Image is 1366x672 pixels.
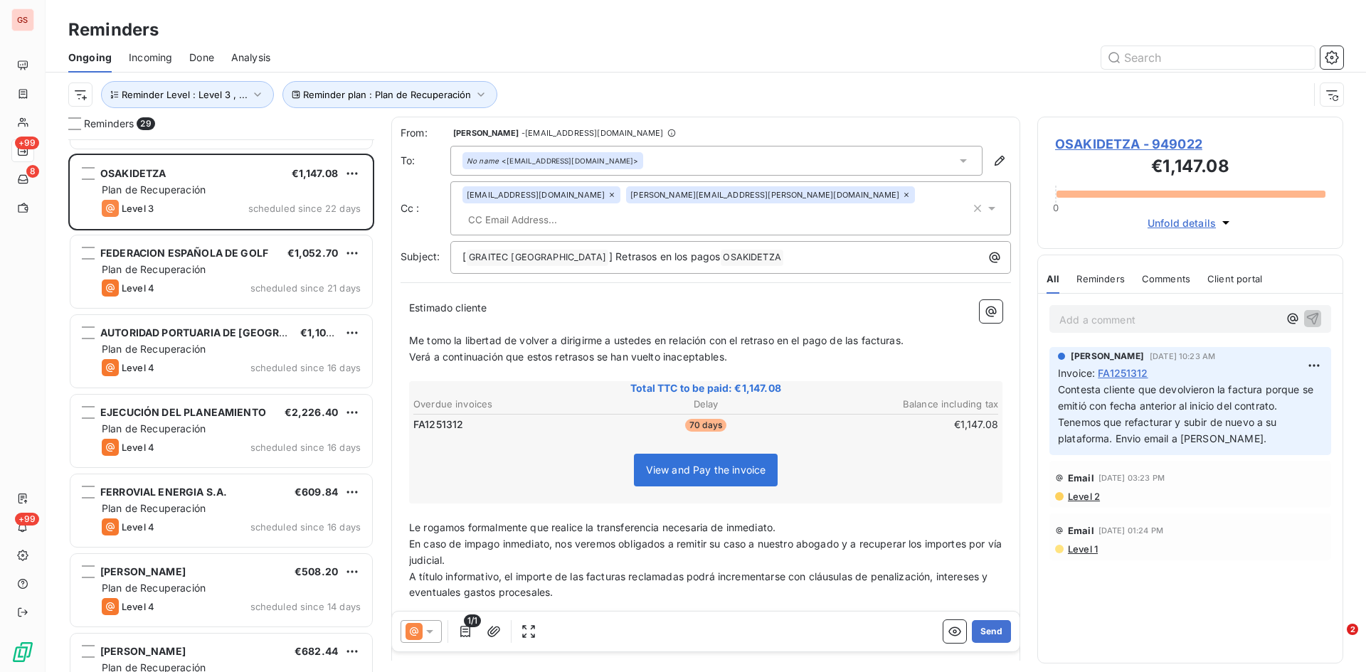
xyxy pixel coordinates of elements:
[285,406,338,418] span: €2,226.40
[685,419,726,432] span: 70 days
[413,397,607,412] th: Overdue invoices
[1047,273,1059,284] span: All
[401,250,440,262] span: Subject:
[137,117,154,130] span: 29
[1098,474,1165,482] span: [DATE] 03:23 PM
[122,521,154,533] span: Level 4
[84,117,134,131] span: Reminders
[122,89,248,100] span: Reminder Level : Level 3 , ...
[122,442,154,453] span: Level 4
[413,417,463,432] span: FA1251312
[721,250,783,266] span: OSAKIDETZA
[1068,525,1094,536] span: Email
[102,582,206,594] span: Plan de Recuperación
[409,351,727,363] span: Verá a continuación que estos retrasos se han vuelto inaceptables.
[15,137,39,149] span: +99
[1058,366,1095,380] span: Invoice :
[1066,491,1100,502] span: Level 2
[646,464,766,476] span: View and Pay the invoice
[250,282,361,294] span: scheduled since 21 days
[1055,134,1325,154] span: OSAKIDETZA - 949022
[100,167,166,179] span: OSAKIDETZA
[401,126,450,140] span: From:
[287,247,338,259] span: €1,052.70
[68,17,159,43] h3: Reminders
[609,250,720,262] span: ] Retrasos en los pagos
[68,139,374,672] div: grid
[129,50,172,65] span: Incoming
[295,565,338,577] span: €508.20
[462,209,627,230] input: CC Email Address...
[409,302,487,314] span: Estimado cliente
[102,343,206,355] span: Plan de Recuperación
[467,156,639,166] div: <[EMAIL_ADDRESS][DOMAIN_NAME]>
[122,282,154,294] span: Level 4
[122,601,154,612] span: Level 4
[1066,543,1098,555] span: Level 1
[250,362,361,373] span: scheduled since 16 days
[100,406,266,418] span: EJECUCIÓN DEL PLANEAMIENTO
[1318,624,1352,658] iframe: Intercom live chat
[250,442,361,453] span: scheduled since 16 days
[100,645,186,657] span: [PERSON_NAME]
[122,203,154,214] span: Level 3
[1071,350,1144,363] span: [PERSON_NAME]
[300,326,349,338] span: €1,105.44
[102,263,206,275] span: Plan de Recuperación
[608,397,803,412] th: Delay
[467,156,499,166] em: No name
[100,486,227,498] span: FERROVIAL ENERGIA S.A.
[100,326,344,338] span: AUTORIDAD PORTUARIA DE [GEOGRAPHIC_DATA]
[1143,215,1237,231] button: Unfold details
[1058,383,1316,444] span: Contesta cliente que devolvieron la factura porque se emitió con fecha anterior al inicio del con...
[1068,472,1094,484] span: Email
[248,203,361,214] span: scheduled since 22 days
[1098,526,1163,535] span: [DATE] 01:24 PM
[295,645,338,657] span: €682.44
[100,247,268,259] span: FEDERACION ESPAÑOLA DE GOLF
[26,165,39,178] span: 8
[102,183,206,196] span: Plan de Recuperación
[972,620,1011,643] button: Send
[100,565,186,577] span: [PERSON_NAME]
[11,641,34,663] img: Logo LeanPay
[467,191,605,199] span: [EMAIL_ADDRESS][DOMAIN_NAME]
[303,89,471,100] span: Reminder plan : Plan de Recuperación
[15,513,39,526] span: +99
[1150,352,1215,361] span: [DATE] 10:23 AM
[231,50,270,65] span: Analysis
[1076,273,1124,284] span: Reminders
[292,167,338,179] span: €1,147.08
[1347,624,1358,635] span: 2
[68,50,112,65] span: Ongoing
[805,397,999,412] th: Balance including tax
[401,154,450,168] label: To:
[805,417,999,432] td: €1,147.08
[250,521,361,533] span: scheduled since 16 days
[630,191,899,199] span: [PERSON_NAME][EMAIL_ADDRESS][PERSON_NAME][DOMAIN_NAME]
[101,81,274,108] button: Reminder Level : Level 3 , ...
[464,614,481,627] span: 1/1
[409,334,904,346] span: Me tomo la libertad de volver a dirigirme a ustedes en relación con el retraso en el pago de las ...
[1098,366,1148,380] span: FA1251312
[250,601,361,612] span: scheduled since 14 days
[1207,273,1262,284] span: Client portal
[1101,46,1315,69] input: Search
[521,129,663,137] span: - [EMAIL_ADDRESS][DOMAIN_NAME]
[1142,273,1190,284] span: Comments
[282,81,497,108] button: Reminder plan : Plan de Recuperación
[122,362,154,373] span: Level 4
[409,521,775,533] span: Le rogamos formalmente que realice la transferencia necesaria de inmediato.
[467,250,608,266] span: GRAITEC [GEOGRAPHIC_DATA]
[1148,215,1216,230] span: Unfold details
[11,9,34,31] div: GS
[401,201,450,215] label: Cc :
[102,502,206,514] span: Plan de Recuperación
[295,486,338,498] span: €609.84
[1053,202,1059,213] span: 0
[409,538,1005,566] span: En caso de impago inmediato, nos veremos obligados a remitir su caso a nuestro abogado y a recupe...
[411,381,1000,395] span: Total TTC to be paid: €1,147.08
[189,50,214,65] span: Done
[1055,154,1325,182] h3: €1,147.08
[409,570,990,599] span: A título informativo, el importe de las facturas reclamadas podrá incrementarse con cláusulas de ...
